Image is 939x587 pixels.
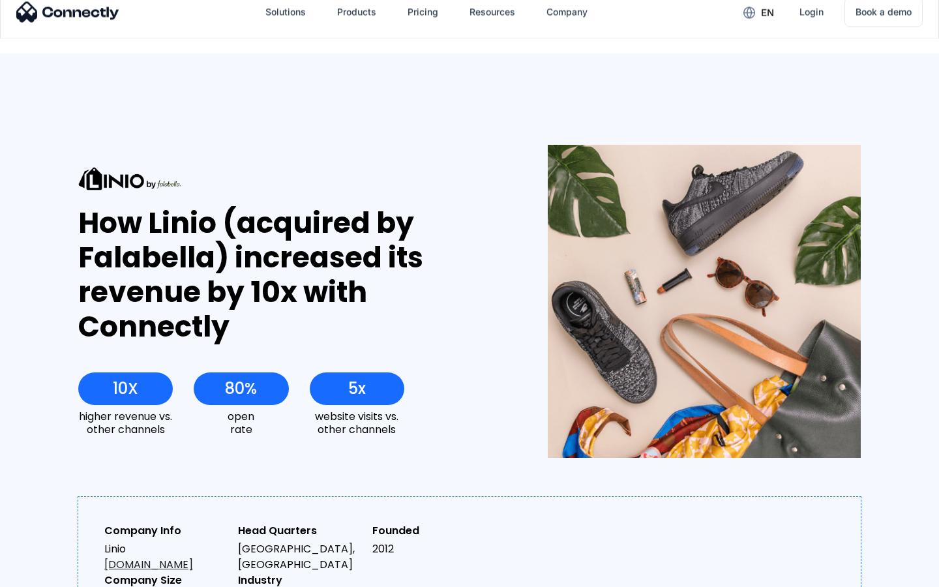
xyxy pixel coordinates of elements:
[194,410,288,435] div: open rate
[265,3,306,21] div: Solutions
[104,523,228,539] div: Company Info
[372,523,496,539] div: Founded
[348,380,366,398] div: 5x
[733,2,784,22] div: en
[238,523,361,539] div: Head Quarters
[26,564,78,582] ul: Language list
[113,380,138,398] div: 10X
[372,541,496,557] div: 2012
[337,3,376,21] div: Products
[16,1,119,22] img: Connectly Logo
[408,3,438,21] div: Pricing
[78,410,173,435] div: higher revenue vs. other channels
[310,410,404,435] div: website visits vs. other channels
[13,564,78,582] aside: Language selected: English
[104,557,193,572] a: [DOMAIN_NAME]
[78,206,500,344] div: How Linio (acquired by Falabella) increased its revenue by 10x with Connectly
[546,3,588,21] div: Company
[104,541,228,573] div: Linio
[225,380,257,398] div: 80%
[469,3,515,21] div: Resources
[238,541,361,573] div: [GEOGRAPHIC_DATA], [GEOGRAPHIC_DATA]
[761,3,774,22] div: en
[799,3,824,21] div: Login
